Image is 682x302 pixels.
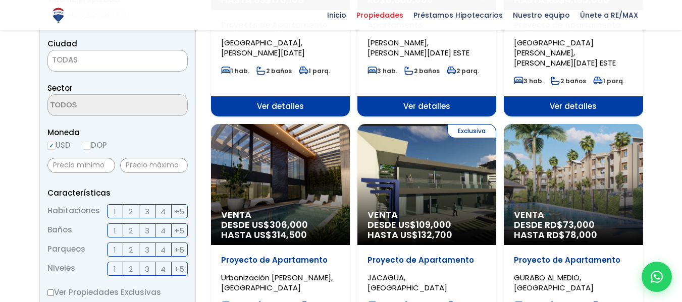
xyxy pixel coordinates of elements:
span: 3 hab. [514,77,544,85]
span: 78,000 [565,228,597,241]
span: TODAS [52,54,78,65]
span: Sector [47,83,73,93]
span: Únete a RE/MAX [575,8,643,23]
span: Exclusiva [447,124,496,138]
span: +5 [174,244,184,256]
span: Inicio [322,8,351,23]
span: 2 parq. [447,67,479,75]
span: 4 [161,224,166,237]
span: 4 [161,205,166,218]
span: Venta [221,210,340,220]
label: USD [47,139,71,151]
span: DESDE US$ [368,220,486,240]
p: Proyecto de Apartamento [514,255,633,265]
input: USD [47,142,56,150]
span: 1 [114,224,116,237]
span: Préstamos Hipotecarios [408,8,508,23]
span: [GEOGRAPHIC_DATA][PERSON_NAME], [PERSON_NAME][DATE] ESTE [514,37,616,68]
span: 2 [129,263,133,275]
span: 2 baños [551,77,586,85]
span: 3 [145,244,149,256]
span: 1 [114,244,116,256]
span: 132,700 [418,228,452,241]
span: 73,000 [563,218,595,231]
span: TODAS [48,53,187,67]
input: Precio mínimo [47,158,115,173]
span: TODAS [47,50,188,72]
input: Ver Propiedades Exclusivas [47,289,54,296]
span: 2 baños [256,67,292,75]
span: +5 [174,263,184,275]
span: 109,000 [416,218,451,231]
input: Precio máximo [120,158,188,173]
span: Parqueos [47,243,85,257]
span: 306,000 [270,218,308,231]
span: 1 parq. [593,77,624,85]
span: Urbanización [PERSON_NAME], [GEOGRAPHIC_DATA] [221,272,333,293]
span: DESDE RD$ [514,220,633,240]
span: 4 [161,263,166,275]
span: 2 [129,244,133,256]
span: 4 [161,244,166,256]
span: Nuestro equipo [508,8,575,23]
span: 1 hab. [221,67,249,75]
span: Venta [514,210,633,220]
span: Moneda [47,126,188,139]
img: Logo de REMAX [49,7,67,24]
span: 1 [114,205,116,218]
span: +5 [174,205,184,218]
span: 2 [129,205,133,218]
span: 3 [145,263,149,275]
span: DESDE US$ [221,220,340,240]
span: Ver detalles [357,96,496,116]
p: Proyecto de Apartamento [221,255,340,265]
span: 1 [114,263,116,275]
p: Proyecto de Apartamento [368,255,486,265]
label: Ver Propiedades Exclusivas [47,286,188,298]
span: Niveles [47,262,75,276]
span: [GEOGRAPHIC_DATA], [PERSON_NAME][DATE] [221,37,305,58]
p: Características [47,187,188,199]
span: Venta [368,210,486,220]
span: 1 parq. [299,67,330,75]
input: DOP [83,142,91,150]
span: 3 hab. [368,67,397,75]
span: [PERSON_NAME], [PERSON_NAME][DATE] ESTE [368,37,469,58]
label: DOP [83,139,107,151]
span: +5 [174,224,184,237]
textarea: Search [48,95,146,116]
span: Ciudad [47,38,77,49]
span: Ver detalles [504,96,643,116]
span: HASTA RD$ [514,230,633,240]
span: 314,500 [272,228,307,241]
span: 2 baños [404,67,440,75]
span: Propiedades [351,8,408,23]
span: Habitaciones [47,204,100,218]
span: 3 [145,224,149,237]
span: 3 [145,205,149,218]
span: HASTA US$ [368,230,486,240]
span: GURABO AL MEDIO, [GEOGRAPHIC_DATA] [514,272,594,293]
span: 2 [129,224,133,237]
span: Baños [47,223,72,237]
span: Ver detalles [211,96,350,116]
span: HASTA US$ [221,230,340,240]
span: JACAGUA, [GEOGRAPHIC_DATA] [368,272,447,293]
